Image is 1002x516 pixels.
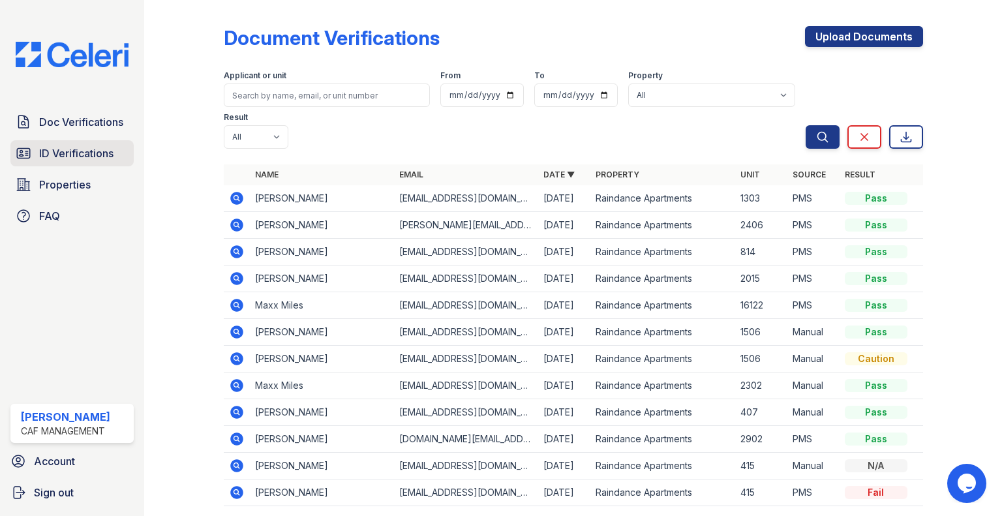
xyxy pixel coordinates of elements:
[787,239,840,266] td: PMS
[538,399,590,426] td: [DATE]
[735,346,787,372] td: 1506
[787,399,840,426] td: Manual
[250,453,394,479] td: [PERSON_NAME]
[394,372,538,399] td: [EMAIL_ADDRESS][DOMAIN_NAME]
[538,212,590,239] td: [DATE]
[740,170,760,179] a: Unit
[590,426,735,453] td: Raindance Apartments
[845,406,907,419] div: Pass
[596,170,639,179] a: Property
[590,346,735,372] td: Raindance Apartments
[845,433,907,446] div: Pass
[21,425,110,438] div: CAF Management
[39,114,123,130] span: Doc Verifications
[845,192,907,205] div: Pass
[787,266,840,292] td: PMS
[39,145,114,161] span: ID Verifications
[590,399,735,426] td: Raindance Apartments
[787,479,840,506] td: PMS
[845,219,907,232] div: Pass
[735,372,787,399] td: 2302
[787,453,840,479] td: Manual
[250,426,394,453] td: [PERSON_NAME]
[590,239,735,266] td: Raindance Apartments
[394,319,538,346] td: [EMAIL_ADDRESS][DOMAIN_NAME]
[394,453,538,479] td: [EMAIL_ADDRESS][DOMAIN_NAME]
[250,372,394,399] td: Maxx Miles
[735,426,787,453] td: 2902
[845,352,907,365] div: Caution
[947,464,989,503] iframe: chat widget
[735,266,787,292] td: 2015
[250,319,394,346] td: [PERSON_NAME]
[10,172,134,198] a: Properties
[787,212,840,239] td: PMS
[538,185,590,212] td: [DATE]
[793,170,826,179] a: Source
[845,272,907,285] div: Pass
[250,292,394,319] td: Maxx Miles
[250,212,394,239] td: [PERSON_NAME]
[250,346,394,372] td: [PERSON_NAME]
[590,212,735,239] td: Raindance Apartments
[538,239,590,266] td: [DATE]
[845,326,907,339] div: Pass
[394,346,538,372] td: [EMAIL_ADDRESS][DOMAIN_NAME]
[394,292,538,319] td: [EMAIL_ADDRESS][DOMAIN_NAME]
[845,245,907,258] div: Pass
[538,292,590,319] td: [DATE]
[224,26,440,50] div: Document Verifications
[250,266,394,292] td: [PERSON_NAME]
[224,70,286,81] label: Applicant or unit
[440,70,461,81] label: From
[590,319,735,346] td: Raindance Apartments
[399,170,423,179] a: Email
[255,170,279,179] a: Name
[787,372,840,399] td: Manual
[805,26,923,47] a: Upload Documents
[534,70,545,81] label: To
[10,140,134,166] a: ID Verifications
[34,485,74,500] span: Sign out
[590,372,735,399] td: Raindance Apartments
[787,185,840,212] td: PMS
[39,177,91,192] span: Properties
[735,479,787,506] td: 415
[590,479,735,506] td: Raindance Apartments
[735,212,787,239] td: 2406
[590,266,735,292] td: Raindance Apartments
[538,372,590,399] td: [DATE]
[735,239,787,266] td: 814
[394,399,538,426] td: [EMAIL_ADDRESS][DOMAIN_NAME]
[538,479,590,506] td: [DATE]
[5,448,139,474] a: Account
[5,479,139,506] a: Sign out
[787,319,840,346] td: Manual
[34,453,75,469] span: Account
[538,319,590,346] td: [DATE]
[250,399,394,426] td: [PERSON_NAME]
[10,203,134,229] a: FAQ
[543,170,575,179] a: Date ▼
[787,426,840,453] td: PMS
[10,109,134,135] a: Doc Verifications
[394,479,538,506] td: [EMAIL_ADDRESS][DOMAIN_NAME]
[394,266,538,292] td: [EMAIL_ADDRESS][DOMAIN_NAME]
[845,299,907,312] div: Pass
[735,319,787,346] td: 1506
[538,426,590,453] td: [DATE]
[250,185,394,212] td: [PERSON_NAME]
[538,453,590,479] td: [DATE]
[845,459,907,472] div: N/A
[21,409,110,425] div: [PERSON_NAME]
[538,266,590,292] td: [DATE]
[590,185,735,212] td: Raindance Apartments
[590,453,735,479] td: Raindance Apartments
[845,486,907,499] div: Fail
[394,185,538,212] td: [EMAIL_ADDRESS][DOMAIN_NAME]
[735,453,787,479] td: 415
[39,208,60,224] span: FAQ
[735,292,787,319] td: 16122
[394,212,538,239] td: [PERSON_NAME][EMAIL_ADDRESS][DOMAIN_NAME]
[845,170,875,179] a: Result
